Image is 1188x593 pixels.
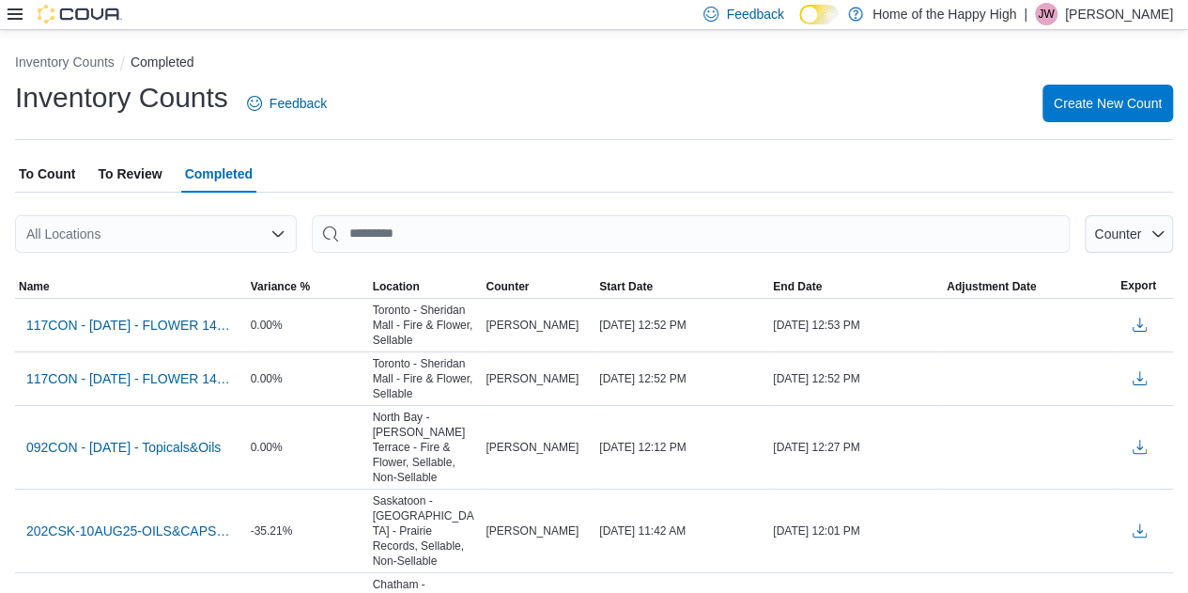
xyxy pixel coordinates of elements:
[369,490,483,572] div: Saskatoon - [GEOGRAPHIC_DATA] - Prairie Records, Sellable, Non-Sellable
[239,85,334,122] a: Feedback
[369,299,483,351] div: Toronto - Sheridan Mall - Fire & Flower, Sellable
[943,275,1117,298] button: Adjustment Date
[247,275,369,298] button: Variance %
[486,371,579,386] span: [PERSON_NAME]
[15,275,247,298] button: Name
[247,520,369,542] div: -35.21%
[15,55,115,70] button: Inventory Counts
[369,406,483,489] div: North Bay - [PERSON_NAME] Terrace - Fire & Flower, Sellable, Non-Sellable
[595,436,769,459] div: [DATE] 12:12 PM
[769,275,943,298] button: End Date
[1085,215,1173,253] button: Counter
[1024,3,1027,25] p: |
[26,438,221,457] span: 092CON - [DATE] - Topicals&Oils
[482,275,595,298] button: Counter
[599,279,653,294] span: Start Date
[369,275,483,298] button: Location
[19,311,243,339] button: 117CON - [DATE] - FLOWER 14G - Recount
[1042,85,1173,122] button: Create New Count
[726,5,783,23] span: Feedback
[19,155,75,193] span: To Count
[369,352,483,405] div: Toronto - Sheridan Mall - Fire & Flower, Sellable
[799,5,839,24] input: Dark Mode
[38,5,122,23] img: Cova
[185,155,253,193] span: Completed
[26,316,236,335] span: 117CON - [DATE] - FLOWER 14G - Recount
[98,155,162,193] span: To Review
[1065,3,1173,25] p: [PERSON_NAME]
[26,522,236,540] span: 202CSK-10AUG25-OILS&CAPSULES
[1120,278,1156,293] span: Export
[1054,94,1162,113] span: Create New Count
[15,79,228,117] h1: Inventory Counts
[872,3,1016,25] p: Home of the Happy High
[1094,226,1141,242] span: Counter
[595,520,769,542] div: [DATE] 11:42 AM
[799,24,800,25] span: Dark Mode
[15,53,1173,75] nav: An example of EuiBreadcrumbs
[595,367,769,390] div: [DATE] 12:52 PM
[947,279,1036,294] span: Adjustment Date
[19,279,50,294] span: Name
[373,279,420,294] span: Location
[131,55,194,70] button: Completed
[769,436,943,459] div: [DATE] 12:27 PM
[486,279,529,294] span: Counter
[486,440,579,455] span: [PERSON_NAME]
[1038,3,1054,25] span: JW
[270,94,327,113] span: Feedback
[26,369,236,388] span: 117CON - [DATE] - FLOWER 14G - Recount
[19,365,243,393] button: 117CON - [DATE] - FLOWER 14G - Recount
[486,318,579,333] span: [PERSON_NAME]
[247,314,369,336] div: 0.00%
[769,314,943,336] div: [DATE] 12:53 PM
[270,226,285,242] button: Open list of options
[312,215,1070,253] input: This is a search bar. After typing your query, hit enter to filter the results lower in the page.
[486,523,579,538] span: [PERSON_NAME]
[1035,3,1057,25] div: Jacob Williams
[251,279,310,294] span: Variance %
[19,517,243,545] button: 202CSK-10AUG25-OILS&CAPSULES
[595,275,769,298] button: Start Date
[773,279,822,294] span: End Date
[19,433,228,461] button: 092CON - [DATE] - Topicals&Oils
[769,520,943,542] div: [DATE] 12:01 PM
[247,436,369,459] div: 0.00%
[247,367,369,390] div: 0.00%
[595,314,769,336] div: [DATE] 12:52 PM
[769,367,943,390] div: [DATE] 12:52 PM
